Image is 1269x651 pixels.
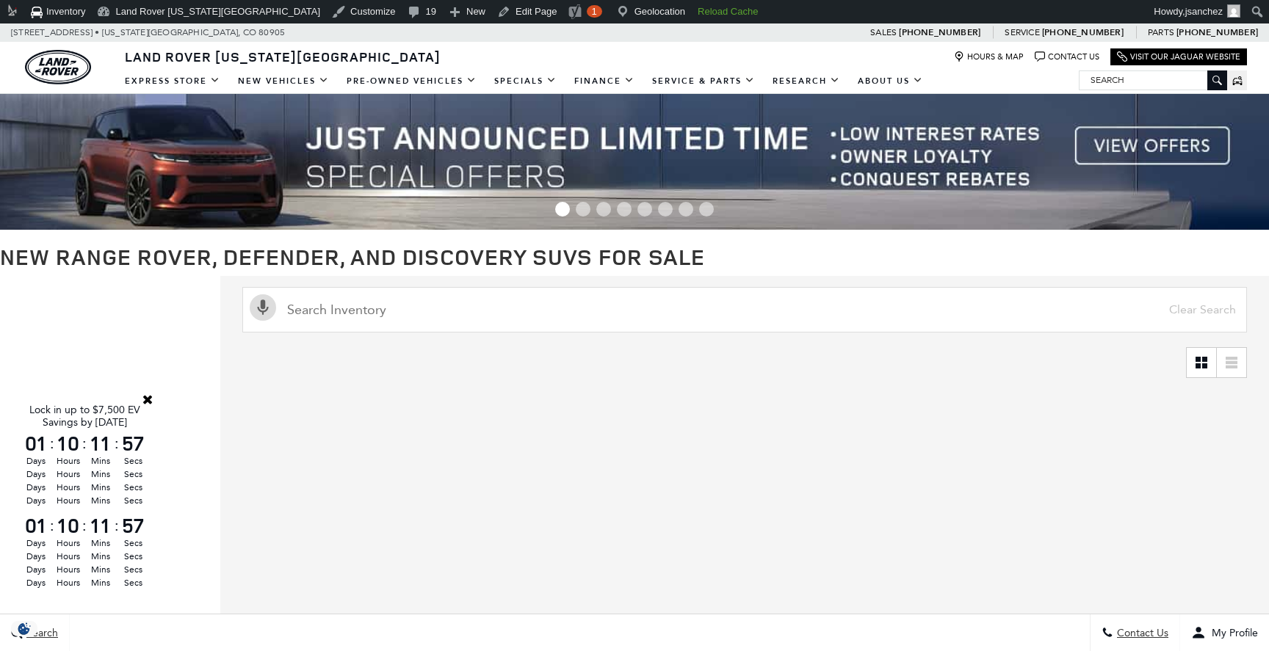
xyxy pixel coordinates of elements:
[54,433,82,454] span: 10
[25,50,91,84] img: Land Rover
[899,26,980,38] a: [PHONE_NUMBER]
[22,481,50,494] span: Days
[116,68,932,94] nav: Main Navigation
[119,468,147,481] span: Secs
[87,563,115,576] span: Mins
[1117,51,1240,62] a: Visit Our Jaguar Website
[87,481,115,494] span: Mins
[119,494,147,507] span: Secs
[87,468,115,481] span: Mins
[7,621,41,636] img: Opt-Out Icon
[119,454,147,468] span: Secs
[576,202,590,217] span: Go to slide 2
[243,23,256,42] span: CO
[87,537,115,550] span: Mins
[22,537,50,550] span: Days
[658,202,673,217] span: Go to slide 6
[119,481,147,494] span: Secs
[119,433,147,454] span: 57
[29,404,140,429] span: Lock in up to $7,500 EV Savings by [DATE]
[115,514,119,537] span: :
[1042,26,1124,38] a: [PHONE_NUMBER]
[699,202,714,217] span: Go to slide 8
[22,468,50,481] span: Days
[87,454,115,468] span: Mins
[141,393,154,406] a: Close
[679,202,693,217] span: Go to slide 7
[54,481,82,494] span: Hours
[54,550,82,563] span: Hours
[22,515,50,536] span: 01
[643,68,764,94] a: Service & Parts
[1206,627,1258,639] span: My Profile
[87,515,115,536] span: 11
[637,202,652,217] span: Go to slide 5
[54,515,82,536] span: 10
[87,550,115,563] span: Mins
[1176,26,1258,38] a: [PHONE_NUMBER]
[116,48,449,65] a: Land Rover [US_STATE][GEOGRAPHIC_DATA]
[242,287,1247,332] input: Search Inventory
[87,433,115,454] span: 11
[229,68,338,94] a: New Vehicles
[50,514,54,537] span: :
[102,23,241,42] span: [US_STATE][GEOGRAPHIC_DATA],
[54,576,82,589] span: Hours
[119,537,147,550] span: Secs
[338,68,485,94] a: Pre-Owned Vehicles
[50,432,54,454] span: :
[258,23,285,42] span: 80905
[54,468,82,481] span: Hours
[591,6,596,17] span: 1
[11,23,100,42] span: [STREET_ADDRESS] •
[555,202,570,217] span: Go to slide 1
[54,563,82,576] span: Hours
[116,68,229,94] a: EXPRESS STORE
[119,550,147,563] span: Secs
[25,50,91,84] a: land-rover
[565,68,643,94] a: Finance
[119,515,147,536] span: 57
[1005,27,1039,37] span: Service
[1035,51,1099,62] a: Contact Us
[870,27,897,37] span: Sales
[119,563,147,576] span: Secs
[82,514,87,537] span: :
[87,494,115,507] span: Mins
[54,537,82,550] span: Hours
[115,432,119,454] span: :
[119,576,147,589] span: Secs
[87,576,115,589] span: Mins
[1113,627,1168,639] span: Contact Us
[54,494,82,507] span: Hours
[22,550,50,563] span: Days
[82,432,87,454] span: :
[954,51,1024,62] a: Hours & Map
[22,576,50,589] span: Days
[54,454,82,468] span: Hours
[11,27,285,37] a: [STREET_ADDRESS] • [US_STATE][GEOGRAPHIC_DATA], CO 80905
[250,294,276,321] svg: Click to toggle on voice search
[698,6,758,17] strong: Reload Cache
[1148,27,1174,37] span: Parts
[22,454,50,468] span: Days
[617,202,632,217] span: Go to slide 4
[125,48,441,65] span: Land Rover [US_STATE][GEOGRAPHIC_DATA]
[764,68,849,94] a: Research
[1180,614,1269,651] button: Open user profile menu
[22,563,50,576] span: Days
[22,494,50,507] span: Days
[596,202,611,217] span: Go to slide 3
[485,68,565,94] a: Specials
[7,621,41,636] section: Click to Open Cookie Consent Modal
[22,433,50,454] span: 01
[849,68,932,94] a: About Us
[1185,6,1223,17] span: jsanchez
[1080,71,1226,89] input: Search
